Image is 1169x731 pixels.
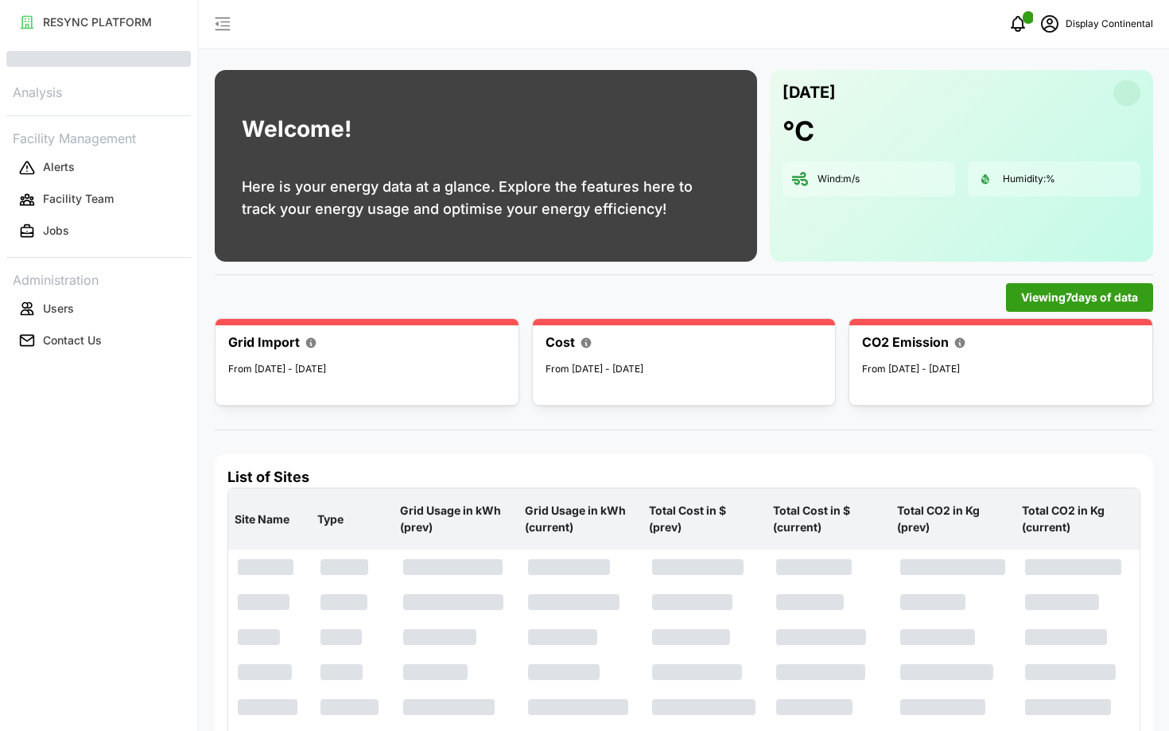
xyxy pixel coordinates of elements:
a: RESYNC PLATFORM [6,6,191,38]
a: Users [6,293,191,325]
button: Users [6,294,191,323]
p: Total CO2 in Kg (current) [1019,490,1136,548]
a: Contact Us [6,325,191,356]
a: Facility Team [6,184,191,216]
span: Viewing 7 days of data [1021,284,1138,311]
p: Type [314,499,390,540]
p: CO2 Emission [862,332,949,352]
p: Wind: m/s [818,173,860,186]
h1: Welcome! [242,112,351,146]
p: Administration [6,267,191,290]
button: Contact Us [6,326,191,355]
p: Total CO2 in Kg (prev) [894,490,1012,548]
p: Grid Import [228,332,300,352]
p: Jobs [43,223,69,239]
p: Total Cost in $ (current) [770,490,887,548]
p: [DATE] [783,80,836,106]
p: Users [43,301,74,317]
a: Alerts [6,152,191,184]
button: notifications [1002,8,1034,40]
p: Cost [546,332,575,352]
button: Jobs [6,217,191,246]
p: Alerts [43,159,75,175]
p: Humidity: % [1003,173,1055,186]
p: From [DATE] - [DATE] [546,362,823,377]
p: Contact Us [43,332,102,348]
p: From [DATE] - [DATE] [862,362,1140,377]
button: schedule [1034,8,1066,40]
p: Display Continental [1066,17,1153,32]
a: Jobs [6,216,191,247]
p: From [DATE] - [DATE] [228,362,506,377]
h4: List of Sites [227,467,1140,488]
p: Here is your energy data at a glance. Explore the features here to track your energy usage and op... [242,176,730,220]
p: Facility Management [6,126,191,149]
p: Grid Usage in kWh (prev) [397,490,515,548]
h1: °C [783,114,814,149]
button: Alerts [6,154,191,182]
p: Grid Usage in kWh (current) [522,490,639,548]
p: Analysis [6,80,191,103]
button: RESYNC PLATFORM [6,8,191,37]
button: Viewing7days of data [1006,283,1153,312]
p: Facility Team [43,191,114,207]
p: Total Cost in $ (prev) [646,490,763,548]
p: RESYNC PLATFORM [43,14,152,30]
p: Site Name [231,499,308,540]
button: Facility Team [6,185,191,214]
